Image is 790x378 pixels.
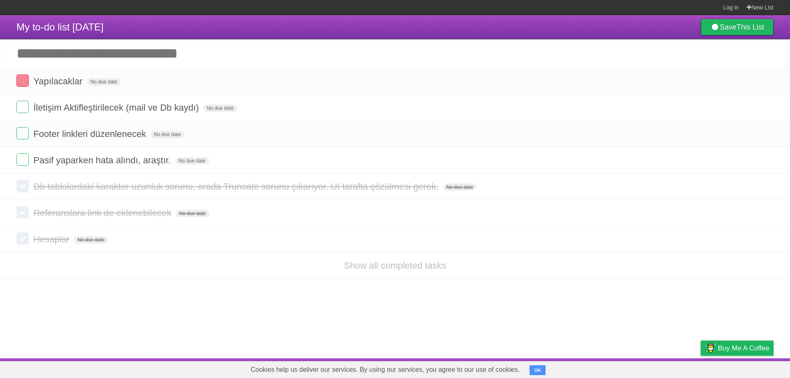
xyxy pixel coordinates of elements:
[718,341,769,355] span: Buy me a coffee
[705,341,716,355] img: Buy me a coffee
[618,360,652,376] a: Developers
[16,21,104,32] span: My to-do list [DATE]
[203,104,237,112] span: No due date
[176,210,209,217] span: No due date
[16,180,29,192] label: Done
[33,129,148,139] span: Footer linkleri düzenlenecek
[530,365,546,375] button: OK
[175,157,209,165] span: No due date
[662,360,680,376] a: Terms
[33,102,201,113] span: İletişim Aktifleştirilecek (mail ve Db kaydı)
[591,360,609,376] a: About
[33,76,84,86] span: Yapılacaklar
[16,153,29,166] label: Done
[16,101,29,113] label: Done
[16,206,29,218] label: Done
[701,19,774,35] a: SaveThis List
[242,362,528,378] span: Cookies help us deliver our services. By using our services, you agree to our use of cookies.
[722,360,774,376] a: Suggest a feature
[701,341,774,356] a: Buy me a coffee
[737,23,764,31] b: This List
[344,260,446,271] a: Show all completed tasks
[33,208,173,218] span: Referanslara link de eklenebilecek
[16,127,29,139] label: Done
[443,183,476,191] span: No due date
[690,360,711,376] a: Privacy
[33,155,173,165] span: Pasif yaparken hata alındı, araştır.
[151,131,184,138] span: No due date
[33,234,72,244] span: Hesaplar
[74,236,107,243] span: No due date
[16,74,29,87] label: Done
[33,181,440,192] span: Db tablolardaki karakter uzunluk sorunu, arada Truncate sorunu çıkarıyor. UI tarafta çözülmesi ge...
[87,78,121,86] span: No due date
[16,232,29,245] label: Done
